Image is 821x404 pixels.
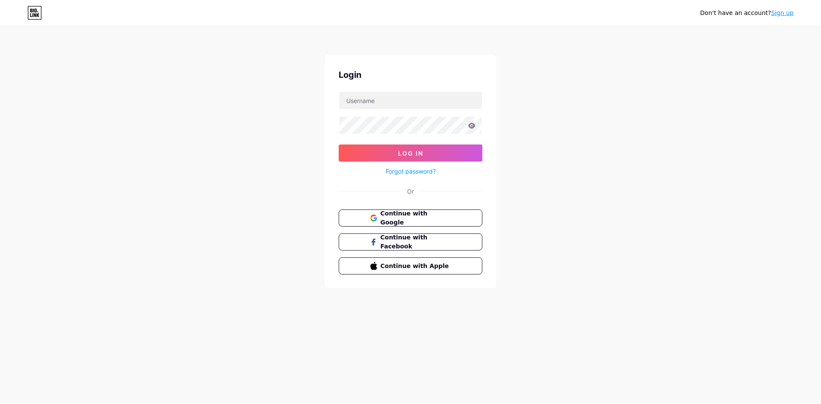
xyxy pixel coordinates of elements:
span: Continue with Facebook [381,233,451,251]
div: Or [407,187,414,196]
button: Log In [339,144,482,162]
a: Forgot password? [386,167,436,176]
button: Continue with Facebook [339,233,482,251]
span: Log In [398,150,423,157]
div: Don't have an account? [700,9,794,18]
span: Continue with Google [381,209,451,227]
div: Login [339,68,482,81]
button: Continue with Google [339,209,482,227]
button: Continue with Apple [339,257,482,274]
a: Sign up [771,9,794,16]
input: Username [339,92,482,109]
span: Continue with Apple [381,262,451,271]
